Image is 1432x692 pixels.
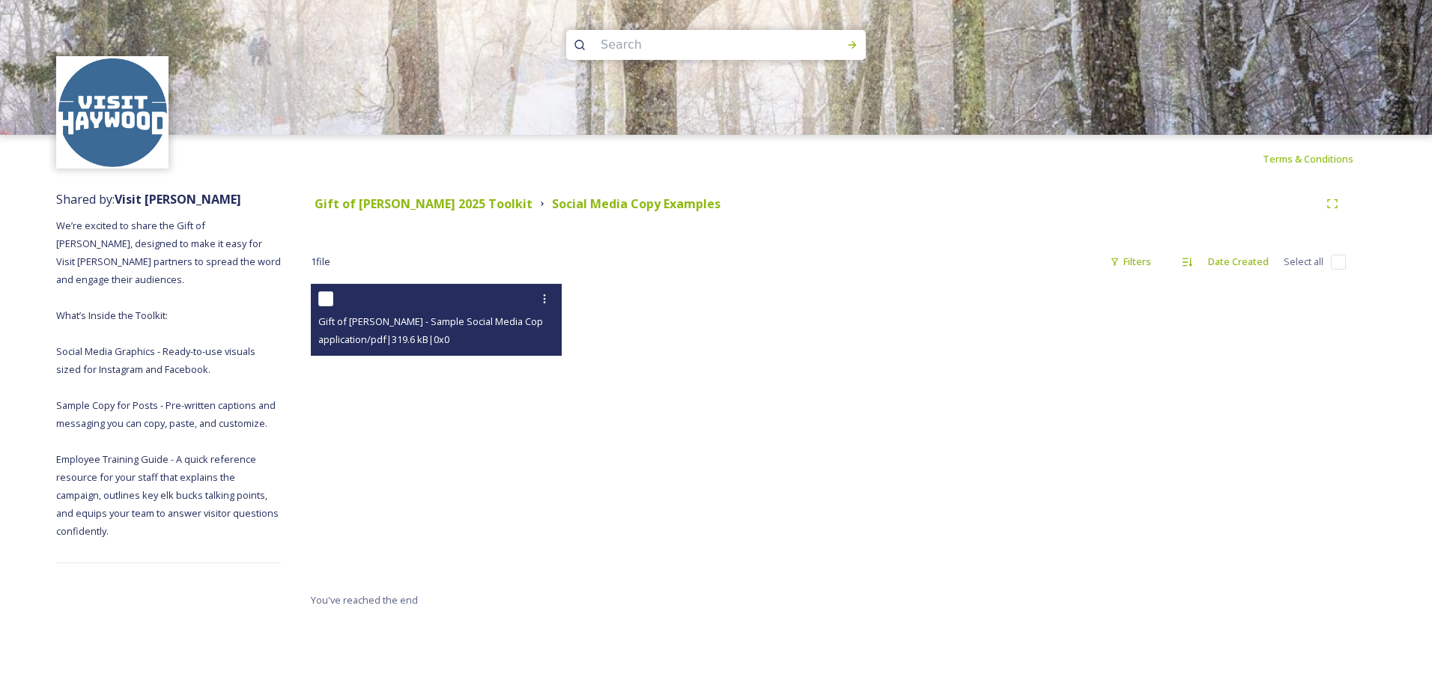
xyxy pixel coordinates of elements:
[1263,152,1353,166] span: Terms & Conditions
[311,255,330,269] span: 1 file
[58,58,167,167] img: images.png
[1284,255,1323,269] span: Select all
[311,593,418,607] span: You've reached the end
[1263,150,1376,168] a: Terms & Conditions
[56,191,241,207] span: Shared by:
[315,195,533,212] strong: Gift of [PERSON_NAME] 2025 Toolkit
[115,191,241,207] strong: Visit [PERSON_NAME]
[593,28,798,61] input: Search
[1102,247,1159,276] div: Filters
[1201,247,1276,276] div: Date Created
[318,333,449,346] span: application/pdf | 319.6 kB | 0 x 0
[552,195,720,212] strong: Social Media Copy Examples
[318,314,622,328] span: Gift of [PERSON_NAME] - Sample Social Media Copy for Partners.pdf
[56,219,283,538] span: We’re excited to share the Gift of [PERSON_NAME], designed to make it easy for Visit [PERSON_NAME...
